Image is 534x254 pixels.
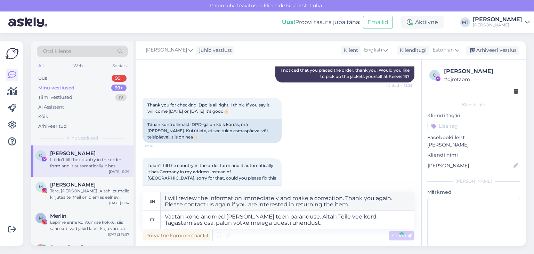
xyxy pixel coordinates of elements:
span: English [364,46,382,54]
div: Lepime enne kohtumise kokku, siis saan sobivad jakid laost koju varuda. [50,219,129,232]
div: Socials [111,61,128,70]
span: M [39,215,43,221]
span: [PERSON_NAME] [146,46,187,54]
span: q [433,72,436,78]
div: I noticed that you placed the order, thank you! Would you like to pick up the jackets yourself at... [275,64,414,82]
span: Otsi kliente [43,48,71,55]
div: 19 [115,94,127,101]
div: All [37,61,45,70]
span: Merlin [50,213,66,219]
div: Uus [38,75,47,82]
div: Kliendi info [427,102,520,108]
div: Arhiveeri vestlus [466,46,519,55]
div: [DATE] 11:14 [109,200,129,206]
div: [PERSON_NAME] [473,17,522,22]
div: Arhiveeritud [38,123,67,130]
p: Märkmed [427,189,520,196]
div: Kõik [38,113,48,120]
span: I didn’t fill the country in the order form and it automatically it has Germany in my address ins... [147,163,276,181]
span: Marek Reinolt [50,182,96,188]
p: [PERSON_NAME] [427,141,520,149]
div: [DATE] 19:57 [108,232,129,237]
div: Tere, [PERSON_NAME]! Aitäh, et meile kirjutasite. Meil on olemas eelnev kogemus toota jakke, kuhu... [50,188,129,200]
p: Kliendi tag'id [427,112,520,119]
div: Proovi tasuta juba täna: [282,18,360,26]
span: M [39,184,43,189]
div: [PERSON_NAME] [473,22,522,28]
div: I didn’t fill the country in the order form and it automatically it has Germany in my address ins... [50,157,129,169]
span: Minu vestlused [67,135,98,141]
div: Klient [341,47,358,54]
span: O [39,153,42,158]
span: Thank you for checking! Dpd is all right, I think. If you say it will come [DATE] or [DATE] it’s ... [147,102,270,114]
div: 99+ [112,75,127,82]
b: Uus! [282,19,295,25]
div: 99+ [111,85,127,92]
div: [DATE] 11:29 [109,169,129,174]
input: Lisa nimi [428,162,512,169]
div: Aktiivne [401,16,444,29]
span: Olga Lepaeva [50,150,96,157]
div: AI Assistent [38,104,64,111]
p: Facebooki leht [427,134,520,141]
div: Tiimi vestlused [38,94,72,101]
span: Estonian [432,46,454,54]
div: [PERSON_NAME] [444,67,518,76]
div: juhib vestlust [196,47,232,54]
div: Klienditugi [397,47,427,54]
div: Tänan kontrollimast! DPD-ga on kõik korras, ma [PERSON_NAME]. Kui ütlete, et see tuleb esmaspäeva... [143,119,282,143]
div: Minu vestlused [38,85,74,92]
div: [PERSON_NAME] [427,178,520,184]
span: 12:30 [145,143,171,149]
div: MT [460,17,470,27]
img: Askly Logo [6,47,19,60]
a: [PERSON_NAME][PERSON_NAME] [473,17,530,28]
div: Ma ei sisestanud tellimisvormile riiki ja automaatselt on minu aadressiks Saksamaa Eesti asemel, ... [143,185,282,210]
span: Nähtud ✓ 12:25 [386,83,412,88]
button: Emailid [363,16,393,29]
div: # qjretaom [444,76,518,83]
p: Kliendi nimi [427,151,520,159]
span: Luba [308,2,324,9]
span: #ymw9oxz6 [50,244,83,251]
input: Lisa tag [427,121,520,131]
div: Web [72,61,84,70]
